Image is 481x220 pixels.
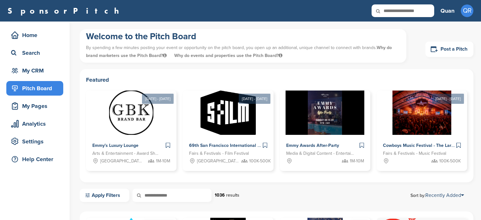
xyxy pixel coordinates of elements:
[9,136,63,147] div: Settings
[383,150,446,157] span: Fairs & Festivals - Music Festival
[189,150,249,157] span: Fairs & Festivals - Film Festival
[9,154,63,165] div: Help Center
[280,91,370,171] a: Sponsorpitch & Emmy Awards After-Party Media & Digital Content - Entertainment 1M-10M
[86,80,176,171] a: [DATE] - [DATE] Sponsorpitch & Emmy's Luxury Lounge Arts & Entertainment - Award Show [GEOGRAPHIC...
[286,91,364,135] img: Sponsorpitch &
[6,46,63,60] a: Search
[392,91,452,135] img: Sponsorpitch &
[377,80,467,171] a: [DATE] - [DATE] Sponsorpitch & Cowboys Music Festival - The Largest 11 Day Music Festival in [GEO...
[425,192,464,198] a: Recently Added
[197,158,240,165] span: [GEOGRAPHIC_DATA], [GEOGRAPHIC_DATA]
[226,192,239,198] span: results
[6,63,63,78] a: My CRM
[215,192,225,198] strong: 1036
[286,143,339,148] span: Emmy Awards After-Party
[6,81,63,96] a: Pitch Board
[80,189,129,202] a: Apply Filters
[8,7,123,15] a: SponsorPitch
[6,116,63,131] a: Analytics
[200,91,256,135] img: Sponsorpitch &
[9,65,63,76] div: My CRM
[441,6,454,15] h3: Quan
[239,94,270,104] div: [DATE] - [DATE]
[6,152,63,167] a: Help Center
[9,47,63,59] div: Search
[350,158,364,165] span: 1M-10M
[100,158,143,165] span: [GEOGRAPHIC_DATA], [GEOGRAPHIC_DATA]
[425,41,473,57] a: Post a Pitch
[6,28,63,42] a: Home
[6,134,63,149] a: Settings
[86,31,400,42] h1: Welcome to the Pitch Board
[249,158,271,165] span: 100K-500K
[189,143,284,148] span: 69th San Francisco International Film Festival
[9,29,63,41] div: Home
[86,75,467,84] h2: Featured
[432,94,464,104] div: [DATE] - [DATE]
[109,91,153,135] img: Sponsorpitch &
[156,158,170,165] span: 1M-10M
[174,53,282,58] span: Why do events and properties use the Pitch Board?
[9,100,63,112] div: My Pages
[6,99,63,113] a: My Pages
[9,118,63,129] div: Analytics
[461,4,473,17] span: QR
[439,158,461,165] span: 100K-500K
[92,150,161,157] span: Arts & Entertainment - Award Show
[183,80,273,171] a: [DATE] - [DATE] Sponsorpitch & 69th San Francisco International Film Festival Fairs & Festivals -...
[86,42,400,61] p: By spending a few minutes posting your event or opportunity on the pitch board, you open up an ad...
[410,193,464,198] span: Sort by:
[92,143,139,148] span: Emmy's Luxury Lounge
[441,4,454,18] a: Quan
[9,83,63,94] div: Pitch Board
[142,94,174,104] div: [DATE] - [DATE]
[286,150,355,157] span: Media & Digital Content - Entertainment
